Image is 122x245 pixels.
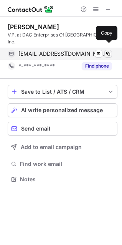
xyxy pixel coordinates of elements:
button: Find work email [8,159,117,169]
button: Send email [8,122,117,136]
span: Send email [21,126,50,132]
button: AI write personalized message [8,103,117,117]
button: save-profile-one-click [8,85,117,99]
button: Notes [8,174,117,185]
button: Reveal Button [82,62,112,70]
button: Add to email campaign [8,140,117,154]
div: Save to List / ATS / CRM [21,89,104,95]
span: [EMAIL_ADDRESS][DOMAIN_NAME] [18,50,106,57]
span: Add to email campaign [21,144,82,150]
span: Find work email [20,161,114,167]
span: Notes [20,176,114,183]
div: [PERSON_NAME] [8,23,59,31]
img: ContactOut v5.3.10 [8,5,54,14]
div: V.P. at DAC Enterprises Of [GEOGRAPHIC_DATA], Inc. [8,31,117,45]
span: AI write personalized message [21,107,103,113]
